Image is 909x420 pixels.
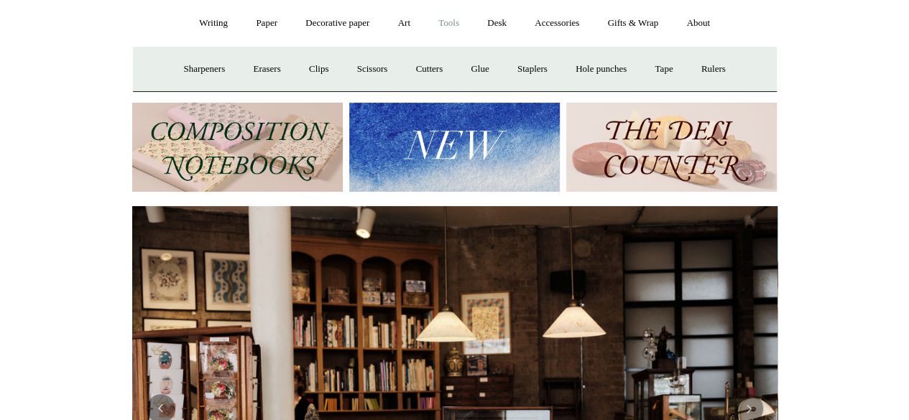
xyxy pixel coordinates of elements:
[642,50,686,88] a: Tape
[566,103,777,192] img: The Deli Counter
[240,50,293,88] a: Erasers
[170,50,238,88] a: Sharpeners
[349,103,560,192] img: New.jpg__PID:f73bdf93-380a-4a35-bcfe-7823039498e1
[673,4,723,42] a: About
[458,50,502,88] a: Glue
[186,4,241,42] a: Writing
[243,4,290,42] a: Paper
[425,4,472,42] a: Tools
[522,4,592,42] a: Accessories
[132,103,343,192] img: 202302 Composition ledgers.jpg__PID:69722ee6-fa44-49dd-a067-31375e5d54ec
[402,50,456,88] a: Cutters
[344,50,401,88] a: Scissors
[474,4,520,42] a: Desk
[296,50,341,88] a: Clips
[594,4,671,42] a: Gifts & Wrap
[563,50,640,88] a: Hole punches
[385,4,423,42] a: Art
[688,50,739,88] a: Rulers
[292,4,382,42] a: Decorative paper
[504,50,560,88] a: Staplers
